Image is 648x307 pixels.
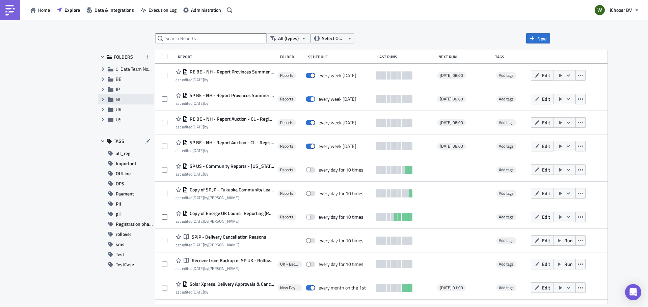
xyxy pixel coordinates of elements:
[116,116,122,123] span: US
[542,260,550,268] span: Edit
[594,4,605,16] img: Avatar
[174,148,274,153] div: last edited by
[116,106,122,113] span: UK
[180,5,224,15] button: Administration
[98,249,154,259] button: Test
[542,95,550,102] span: Edit
[174,124,274,129] div: last edited by
[499,166,514,173] span: Add tags
[192,100,204,106] time: 2025-09-03T09:42:45Z
[116,148,130,158] span: all_reg
[188,187,274,193] span: Copy of SP JP - Fukuoka Community Leader Reports
[322,35,345,42] span: Select Owner
[531,141,553,151] button: Edit
[542,72,550,79] span: Edit
[496,119,516,126] span: Add tags
[499,214,514,220] span: Add tags
[319,167,363,173] div: every day for 10 times
[308,54,374,59] div: Schedule
[280,73,293,78] span: Reports
[499,143,514,149] span: Add tags
[319,238,363,244] div: every day for 10 times
[192,265,204,272] time: 2025-08-07T06:48:59Z
[537,35,547,42] span: New
[190,234,266,240] span: SPJP - Delivery Cancellation Reasons
[27,5,53,15] button: Home
[116,249,124,259] span: Test
[496,166,516,173] span: Add tags
[280,262,300,267] span: UK - Backups
[280,54,304,59] div: Folder
[191,6,221,13] span: Administration
[116,199,121,209] span: PII
[116,75,122,83] span: BE
[553,259,576,269] button: Run
[319,120,356,126] div: every week on Monday
[38,6,50,13] span: Home
[440,96,463,102] span: [DATE] 08:00
[98,179,154,189] button: OPS
[499,96,514,102] span: Add tags
[531,259,553,269] button: Edit
[496,261,516,268] span: Add tags
[280,214,293,220] span: Reports
[495,54,528,59] div: Tags
[53,5,83,15] button: Explore
[542,190,550,197] span: Edit
[496,96,516,102] span: Add tags
[83,5,137,15] a: Data & Integrations
[192,289,204,295] time: 2025-07-29T11:50:22Z
[174,266,274,271] div: last edited by [PERSON_NAME]
[94,6,134,13] span: Data & Integrations
[499,284,514,291] span: Add tags
[531,282,553,293] button: Edit
[188,281,274,287] span: Solar Xpress: Delivery Approvals & Cancellations
[591,3,643,18] button: iChoosr BV
[98,199,154,209] button: PII
[610,6,632,13] span: iChoosr BV
[148,6,177,13] span: Execution Log
[116,179,124,189] span: OPS
[116,86,120,93] span: JP
[188,163,274,169] span: SP US - Community Reports - Pennsylvania
[319,143,356,149] div: every week on Monday
[531,94,553,104] button: Edit
[114,138,124,144] span: TAGS
[98,209,154,219] button: pii
[542,237,550,244] span: Edit
[280,167,293,173] span: Reports
[98,259,154,270] button: TestCase
[192,124,204,130] time: 2025-09-03T09:38:36Z
[192,242,204,248] time: 2025-08-19T14:09:05Z
[319,214,363,220] div: every day for 10 times
[499,237,514,244] span: Add tags
[192,171,204,177] time: 2025-09-01T15:18:22Z
[499,261,514,267] span: Add tags
[542,119,550,126] span: Edit
[319,72,356,79] div: every week on Monday
[114,54,133,60] span: FOLDERS
[280,96,293,102] span: Reports
[188,116,274,122] span: RE BE - NH - Report Auction - CL - Registraties en Acceptatie fase Fall 2025
[116,189,134,199] span: Payment
[98,148,154,158] button: all_reg
[116,168,131,179] span: OffLine
[278,35,299,42] span: All (types)
[499,119,514,126] span: Add tags
[137,5,180,15] a: Execution Log
[496,143,516,150] span: Add tags
[531,117,553,128] button: Edit
[531,164,553,175] button: Edit
[625,284,641,300] div: Open Intercom Messenger
[116,158,136,168] span: Important
[310,33,354,43] button: Select Owner
[98,189,154,199] button: Payment
[542,143,550,150] span: Edit
[192,194,204,201] time: 2025-08-28T08:27:33Z
[531,212,553,222] button: Edit
[496,237,516,244] span: Add tags
[188,92,274,98] span: SP BE - NH - Report Provinces Summer 2025 Installations
[496,72,516,79] span: Add tags
[319,261,363,267] div: every day for 10 times
[174,77,274,82] div: last edited by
